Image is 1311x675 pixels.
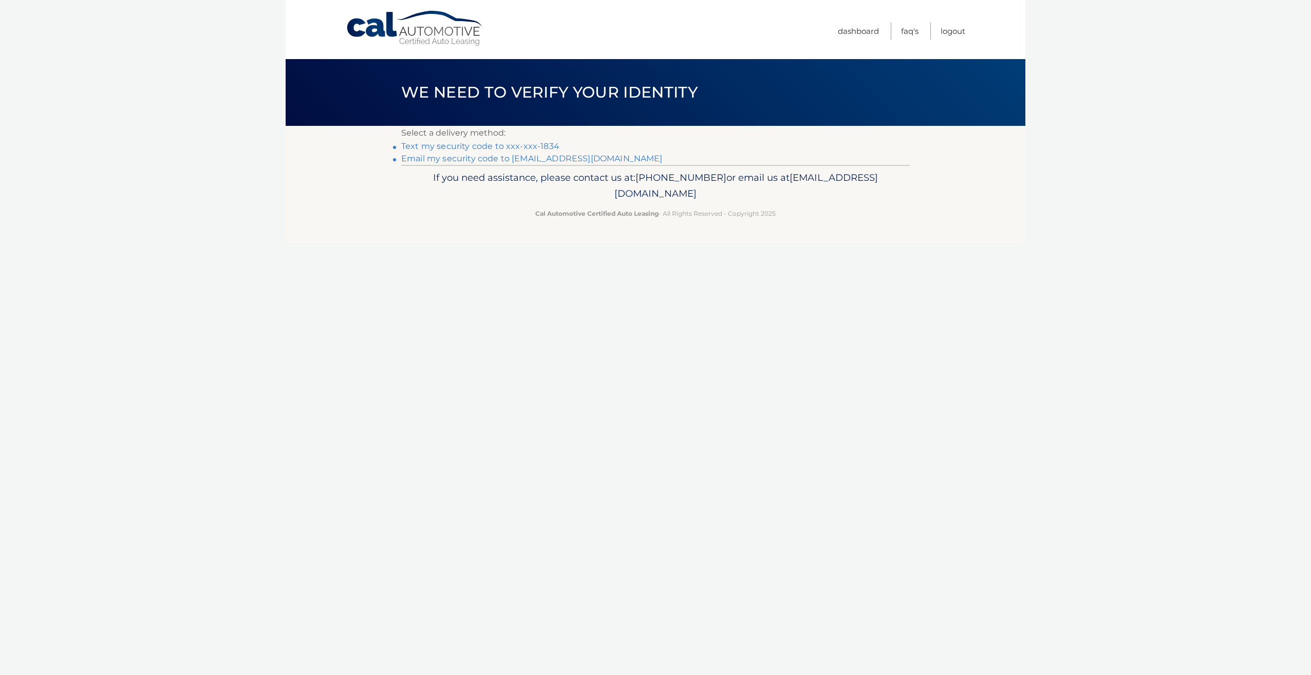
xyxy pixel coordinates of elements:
[346,10,484,47] a: Cal Automotive
[838,23,879,40] a: Dashboard
[401,154,663,163] a: Email my security code to [EMAIL_ADDRESS][DOMAIN_NAME]
[401,141,559,151] a: Text my security code to xxx-xxx-1834
[635,172,726,183] span: [PHONE_NUMBER]
[535,210,659,217] strong: Cal Automotive Certified Auto Leasing
[941,23,965,40] a: Logout
[901,23,919,40] a: FAQ's
[401,83,698,102] span: We need to verify your identity
[408,170,903,202] p: If you need assistance, please contact us at: or email us at
[408,208,903,219] p: - All Rights Reserved - Copyright 2025
[401,126,910,140] p: Select a delivery method:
